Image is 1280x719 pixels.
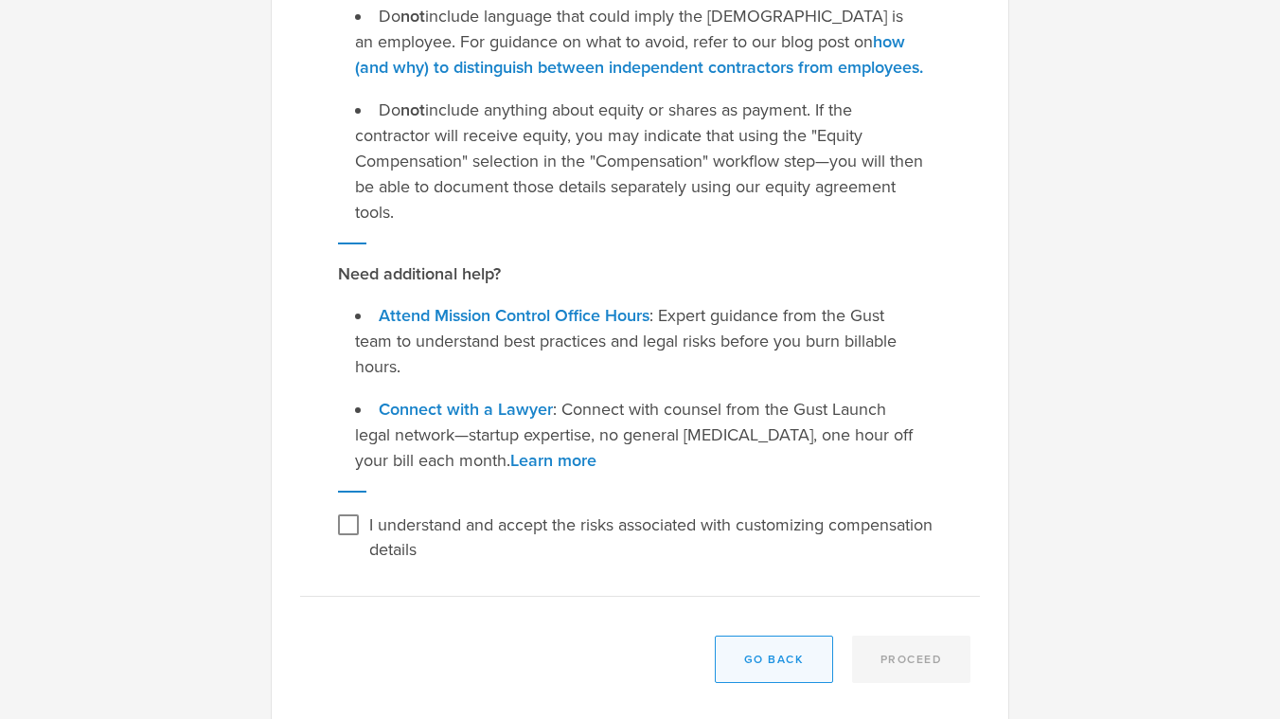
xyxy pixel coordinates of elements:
[379,399,553,420] a: Connect with a Lawyer
[510,450,596,471] a: Learn more
[400,99,425,120] strong: not
[338,261,942,286] h3: Need additional help?
[355,397,925,474] li: : Connect with counsel from the Gust Launch legal network—startup expertise, no general [MEDICAL_...
[1185,571,1280,662] iframe: Chat Widget
[369,510,937,562] label: I understand and accept the risks associated with customizing compensation details
[715,636,833,683] button: Go Back
[355,98,925,225] li: Do include anything about equity or shares as payment. If the contractor will receive equity, you...
[400,6,425,27] strong: not
[379,305,649,326] a: Attend Mission Control Office Hours
[355,4,925,81] li: Do include language that could imply the [DEMOGRAPHIC_DATA] is an employee. For guidance on what ...
[355,303,925,380] li: : Expert guidance from the Gust team to understand best practices and legal risks before you burn...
